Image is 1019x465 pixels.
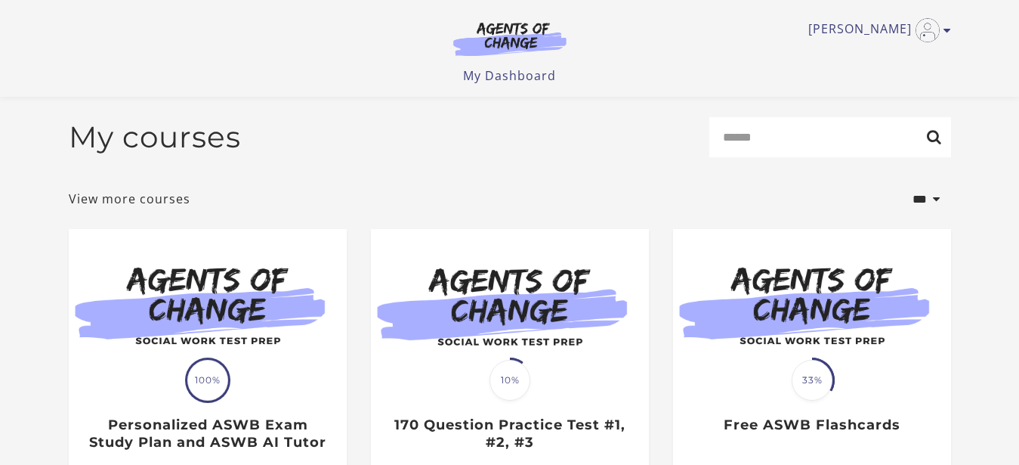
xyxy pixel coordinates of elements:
[85,417,330,451] h3: Personalized ASWB Exam Study Plan and ASWB AI Tutor
[437,21,582,56] img: Agents of Change Logo
[489,360,530,401] span: 10%
[792,360,832,401] span: 33%
[69,119,241,155] h2: My courses
[689,417,934,434] h3: Free ASWB Flashcards
[387,417,632,451] h3: 170 Question Practice Test #1, #2, #3
[463,67,556,84] a: My Dashboard
[187,360,228,401] span: 100%
[808,18,943,42] a: Toggle menu
[69,190,190,208] a: View more courses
